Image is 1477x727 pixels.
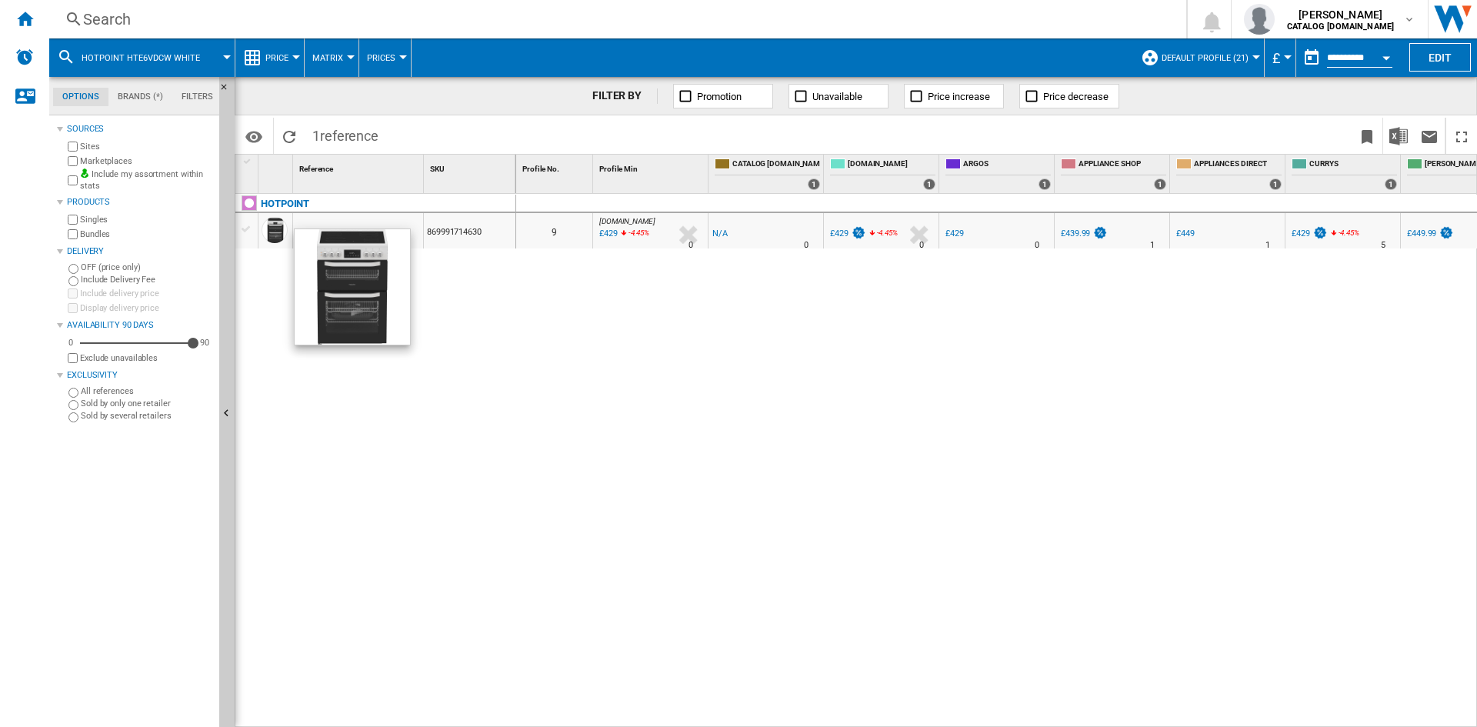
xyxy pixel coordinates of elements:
[928,91,990,102] span: Price increase
[599,217,655,225] span: [DOMAIN_NAME]
[789,84,889,108] button: Unavailable
[673,84,773,108] button: Promotion
[1272,50,1280,66] span: £
[519,155,592,178] div: Sort None
[67,123,213,135] div: Sources
[81,262,213,273] label: OFF (price only)
[828,226,866,242] div: £429
[299,165,333,173] span: Reference
[627,226,636,245] i: %
[1409,43,1471,72] button: Edit
[1176,228,1195,238] div: £449
[68,171,78,190] input: Include my assortment within stats
[688,238,693,253] div: Delivery Time : 0 day
[592,88,658,104] div: FILTER BY
[1296,42,1327,73] button: md-calendar
[312,38,351,77] div: Matrix
[522,165,559,173] span: Profile No.
[919,238,924,253] div: Delivery Time : 0 day
[67,369,213,382] div: Exclusivity
[1385,178,1397,190] div: 1 offers sold by CURRYS
[68,353,78,363] input: Display delivery price
[1265,238,1270,253] div: Delivery Time : 1 day
[367,53,395,63] span: Prices
[1079,158,1166,172] span: APPLIANCE SHOP
[172,88,222,106] md-tab-item: Filters
[108,88,172,106] md-tab-item: Brands (*)
[1092,226,1108,239] img: promotionV3.png
[80,168,89,178] img: mysite-bg-18x18.png
[68,412,78,422] input: Sold by several retailers
[1289,226,1328,242] div: £429
[712,155,823,193] div: CATALOG [DOMAIN_NAME] 1 offers sold by CATALOG BEKO.UK
[1059,226,1108,242] div: £439.99
[877,228,893,237] span: -4.45
[68,229,78,239] input: Bundles
[697,91,742,102] span: Promotion
[1389,127,1408,145] img: excel-24x24.png
[80,155,213,167] label: Marketplaces
[1381,238,1385,253] div: Delivery Time : 5 days
[963,158,1051,172] span: ARGOS
[367,38,403,77] button: Prices
[219,77,238,105] button: Hide
[1061,228,1090,238] div: £439.99
[68,215,78,225] input: Singles
[1162,38,1256,77] button: Default profile (21)
[1407,228,1436,238] div: £449.99
[1150,238,1155,253] div: Delivery Time : 1 day
[1312,226,1328,239] img: promotionV3.png
[1289,155,1400,193] div: CURRYS 1 offers sold by CURRYS
[68,288,78,298] input: Include delivery price
[1339,228,1355,237] span: -4.45
[942,155,1054,193] div: ARGOS 1 offers sold by ARGOS
[305,118,386,150] span: 1
[1174,226,1195,242] div: £449
[296,155,423,178] div: Sort None
[1414,118,1445,154] button: Send this report by email
[80,141,213,152] label: Sites
[68,303,78,313] input: Display delivery price
[67,196,213,208] div: Products
[1154,178,1166,190] div: 1 offers sold by APPLIANCE SHOP
[261,195,309,213] div: Click to filter on that brand
[262,155,292,178] div: Sort None
[1019,84,1119,108] button: Price decrease
[15,48,34,66] img: alerts-logo.svg
[851,226,866,239] img: promotionV3.png
[295,229,410,345] img: fed69e65ed9fb3baa295b981a84e0cf16ae53075_2.jpg
[68,142,78,152] input: Sites
[1162,53,1249,63] span: Default profile (21)
[1372,42,1400,69] button: Open calendar
[81,398,213,409] label: Sold by only one retailer
[1039,178,1051,190] div: 1 offers sold by ARGOS
[830,228,849,238] div: £429
[243,38,296,77] div: Price
[732,158,820,172] span: CATALOG [DOMAIN_NAME]
[67,319,213,332] div: Availability 90 Days
[424,213,515,248] div: 869991714630
[875,226,885,245] i: %
[848,158,935,172] span: [DOMAIN_NAME]
[1383,118,1414,154] button: Download in Excel
[82,38,215,77] button: HOTPOINT HTE6VDCW WHITE
[943,226,964,242] div: £429
[904,84,1004,108] button: Price increase
[1035,238,1039,253] div: Delivery Time : 0 day
[80,168,213,192] label: Include my assortment within stats
[265,38,296,77] button: Price
[81,410,213,422] label: Sold by several retailers
[1439,226,1454,239] img: promotionV3.png
[80,228,213,240] label: Bundles
[238,122,269,150] button: Options
[712,226,728,242] div: N/A
[599,165,638,173] span: Profile Min
[1194,158,1282,172] span: APPLIANCES DIRECT
[1272,38,1288,77] button: £
[312,53,343,63] span: Matrix
[812,91,862,102] span: Unavailable
[265,53,288,63] span: Price
[516,213,592,248] div: 9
